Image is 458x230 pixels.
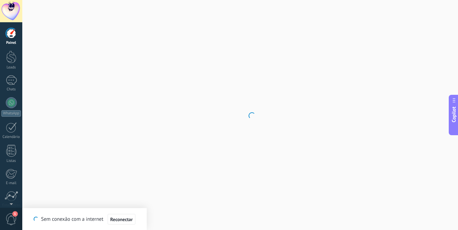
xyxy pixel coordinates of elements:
div: Painel [1,41,21,45]
span: 1 [12,211,18,217]
span: Reconectar [110,217,133,222]
div: WhatsApp [1,110,21,117]
div: Calendário [1,135,21,139]
span: Copilot [450,107,457,123]
div: Listas [1,159,21,163]
div: Leads [1,65,21,70]
div: E-mail [1,181,21,186]
div: Sem conexão com a internet [34,214,135,225]
div: Chats [1,87,21,92]
button: Reconectar [108,214,136,225]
